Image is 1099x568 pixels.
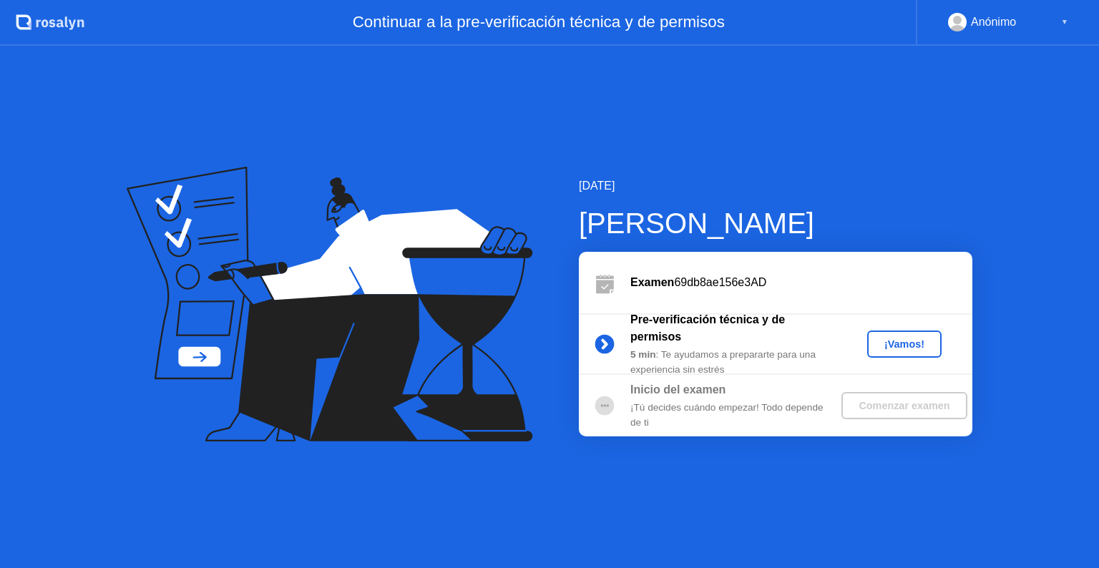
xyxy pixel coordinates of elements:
[630,274,972,291] div: 69db8ae156e3AD
[630,348,836,377] div: : Te ayudamos a prepararte para una experiencia sin estrés
[1061,13,1068,31] div: ▼
[579,177,972,195] div: [DATE]
[630,313,785,343] b: Pre-verificación técnica y de permisos
[873,338,936,350] div: ¡Vamos!
[630,383,726,396] b: Inicio del examen
[630,276,674,288] b: Examen
[841,392,967,419] button: Comenzar examen
[579,202,972,245] div: [PERSON_NAME]
[867,330,942,358] button: ¡Vamos!
[630,349,656,360] b: 5 min
[971,13,1016,31] div: Anónimo
[847,400,961,411] div: Comenzar examen
[630,401,836,430] div: ¡Tú decides cuándo empezar! Todo depende de ti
